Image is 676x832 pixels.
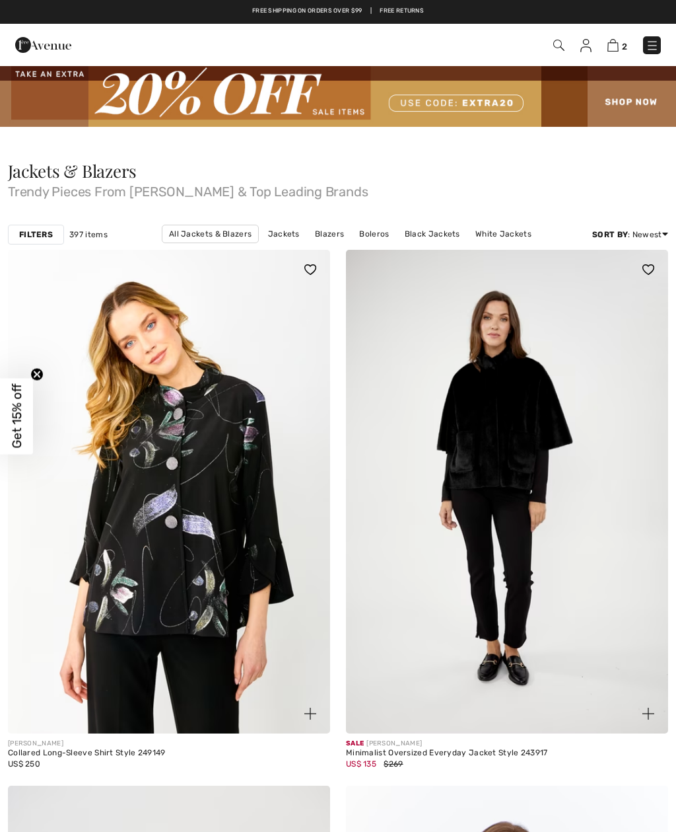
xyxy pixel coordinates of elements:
a: Black Jackets [398,225,467,243]
strong: Filters [19,229,53,241]
a: 2 [607,37,627,53]
button: Close teaser [30,367,44,381]
div: [PERSON_NAME] [346,739,668,749]
a: Blue Jackets [416,243,481,260]
img: heart_black_full.svg [304,264,316,275]
img: Shopping Bag [607,39,619,52]
img: My Info [580,39,591,52]
img: Minimalist Oversized Everyday Jacket Style 243917. Black [346,250,668,734]
a: Boleros [353,225,395,243]
span: | [370,7,372,16]
img: 1ère Avenue [15,32,71,58]
a: Free shipping on orders over $99 [252,7,362,16]
a: All Jackets & Blazers [162,225,259,243]
div: Minimalist Oversized Everyday Jacket Style 243917 [346,749,668,758]
span: US$ 135 [346,759,376,769]
img: Search [553,40,564,51]
a: Blazers [308,225,351,243]
a: White Jackets [469,225,538,243]
div: Collared Long-Sleeve Shirt Style 249149 [8,749,330,758]
span: Jackets & Blazers [8,159,137,182]
strong: Sort By [592,230,628,239]
img: plus_v2.svg [304,708,316,720]
span: $269 [384,759,403,769]
a: [PERSON_NAME] Jackets [219,243,332,260]
div: : Newest [592,229,668,241]
a: 1ère Avenue [15,38,71,50]
span: Sale [346,739,364,747]
span: US$ 250 [8,759,40,769]
img: Collared Long-Sleeve Shirt Style 249149. Black/Purple [8,250,330,734]
div: [PERSON_NAME] [8,739,330,749]
img: Menu [646,39,659,52]
span: Trendy Pieces From [PERSON_NAME] & Top Leading Brands [8,180,668,198]
a: Free Returns [380,7,424,16]
img: heart_black_full.svg [642,264,654,275]
img: plus_v2.svg [642,708,654,720]
a: Jackets [261,225,306,243]
a: [PERSON_NAME] [335,243,414,260]
span: 397 items [69,229,108,241]
span: Get 15% off [9,384,24,449]
span: 2 [622,42,627,52]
